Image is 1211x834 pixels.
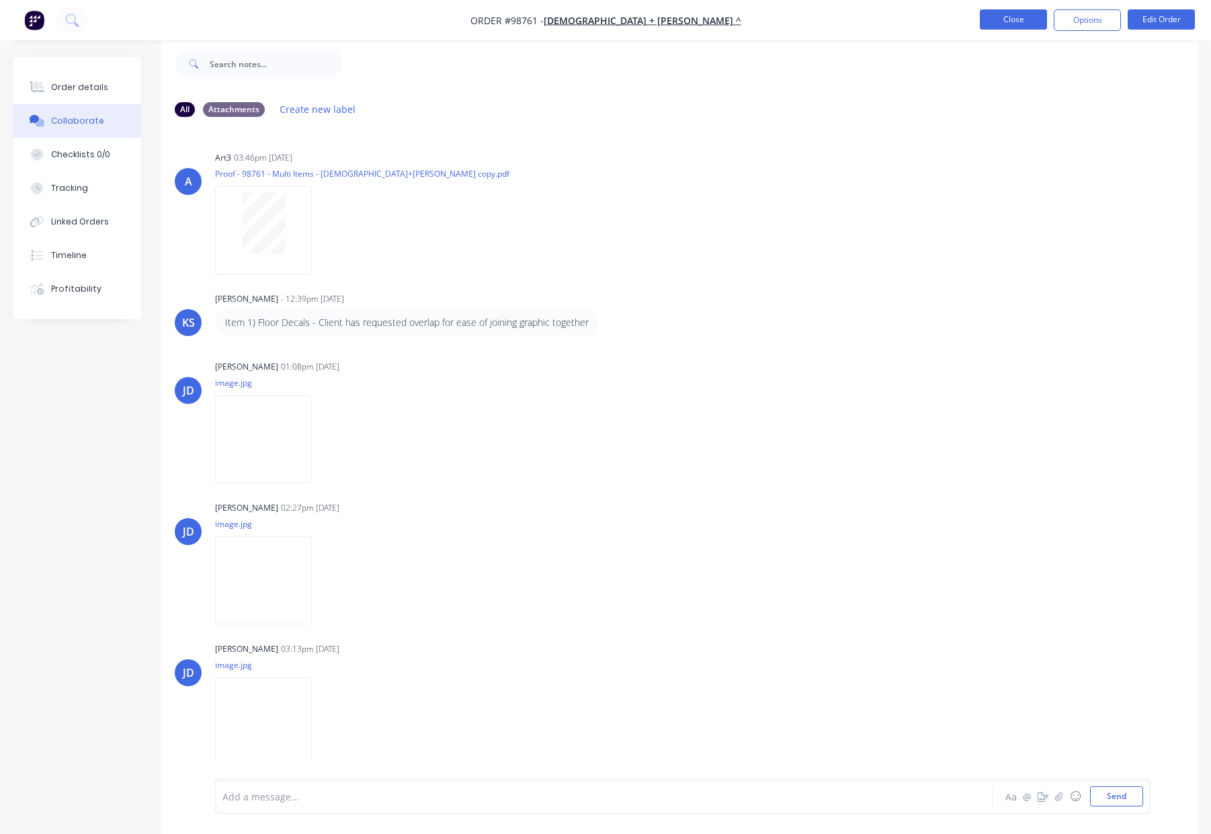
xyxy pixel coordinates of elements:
[182,315,195,331] div: KS
[281,361,339,373] div: 01:08pm [DATE]
[215,152,231,164] div: art3
[175,102,195,117] div: All
[13,138,141,171] button: Checklists 0/0
[215,361,278,373] div: [PERSON_NAME]
[183,382,194,399] div: JD
[51,149,110,161] div: Checklists 0/0
[215,518,325,530] p: image.jpg
[13,239,141,272] button: Timeline
[203,102,265,117] div: Attachments
[281,293,344,305] div: - 12:39pm [DATE]
[1054,9,1121,31] button: Options
[51,115,104,127] div: Collaborate
[544,14,741,27] a: [DEMOGRAPHIC_DATA] + [PERSON_NAME] ^
[215,168,509,179] p: Proof - 98761 - Multi Items - [DEMOGRAPHIC_DATA]+[PERSON_NAME] copy.pdf
[13,104,141,138] button: Collaborate
[185,173,192,190] div: A
[215,643,278,655] div: [PERSON_NAME]
[1090,786,1143,806] button: Send
[13,71,141,104] button: Order details
[215,659,325,671] p: image.jpg
[215,377,325,388] p: image.jpg
[273,100,363,118] button: Create new label
[225,316,589,329] p: Item 1) Floor Decals - Client has requested overlap for ease of joining graphic together
[51,283,101,295] div: Profitability
[51,81,108,93] div: Order details
[281,643,339,655] div: 03:13pm [DATE]
[13,272,141,306] button: Profitability
[13,205,141,239] button: Linked Orders
[183,665,194,681] div: JD
[13,171,141,205] button: Tracking
[281,502,339,514] div: 02:27pm [DATE]
[210,50,343,77] input: Search notes...
[51,249,87,261] div: Timeline
[24,10,44,30] img: Factory
[980,9,1047,30] button: Close
[1019,788,1035,804] button: @
[51,182,88,194] div: Tracking
[1128,9,1195,30] button: Edit Order
[1003,788,1019,804] button: Aa
[1067,788,1083,804] button: ☺
[470,14,544,27] span: Order #98761 -
[234,152,292,164] div: 03:46pm [DATE]
[51,216,109,228] div: Linked Orders
[215,502,278,514] div: [PERSON_NAME]
[183,524,194,540] div: JD
[215,293,278,305] div: [PERSON_NAME]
